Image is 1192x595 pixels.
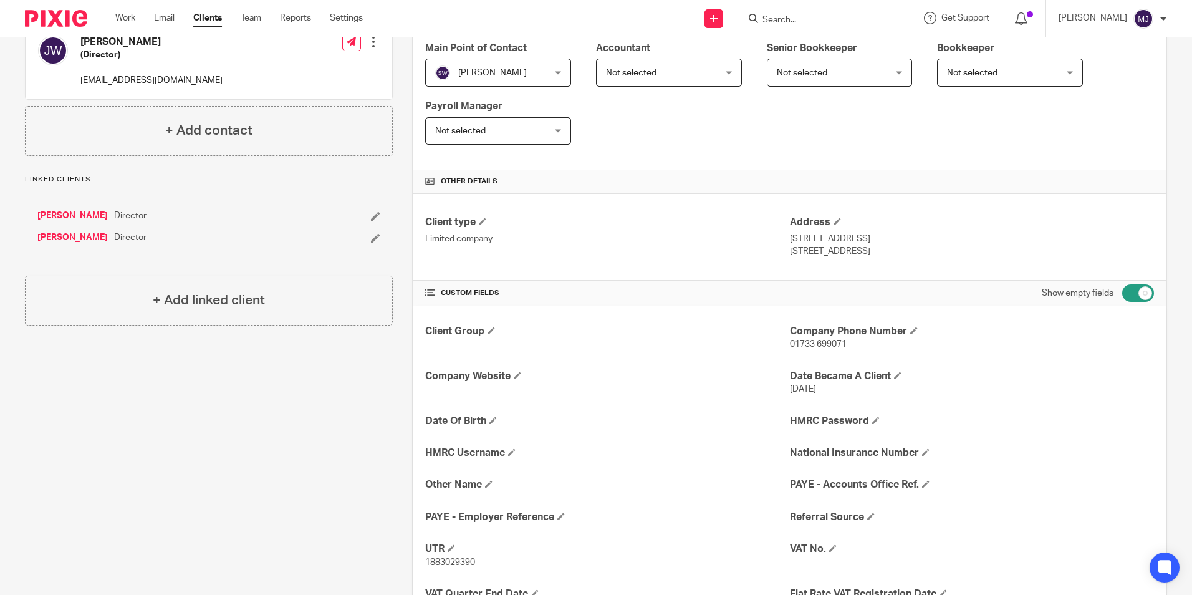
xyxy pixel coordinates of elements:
[1042,287,1113,299] label: Show empty fields
[790,233,1154,245] p: [STREET_ADDRESS]
[941,14,989,22] span: Get Support
[80,49,223,61] h5: (Director)
[37,210,108,222] a: [PERSON_NAME]
[25,10,87,27] img: Pixie
[790,216,1154,229] h4: Address
[115,12,135,24] a: Work
[425,233,789,245] p: Limited company
[790,415,1154,428] h4: HMRC Password
[425,543,789,556] h4: UTR
[425,288,789,298] h4: CUSTOM FIELDS
[165,121,252,140] h4: + Add contact
[790,245,1154,258] p: [STREET_ADDRESS]
[790,478,1154,491] h4: PAYE - Accounts Office Ref.
[80,36,223,49] h4: [PERSON_NAME]
[777,69,827,77] span: Not selected
[330,12,363,24] a: Settings
[425,325,789,338] h4: Client Group
[114,231,147,244] span: Director
[425,101,502,111] span: Payroll Manager
[425,447,789,460] h4: HMRC Username
[80,74,223,87] p: [EMAIL_ADDRESS][DOMAIN_NAME]
[1059,12,1127,24] p: [PERSON_NAME]
[767,43,857,53] span: Senior Bookkeeper
[790,543,1154,556] h4: VAT No.
[790,447,1154,460] h4: National Insurance Number
[606,69,656,77] span: Not selected
[790,325,1154,338] h4: Company Phone Number
[441,177,497,186] span: Other details
[790,385,816,394] span: [DATE]
[25,175,393,185] p: Linked clients
[425,370,789,383] h4: Company Website
[790,511,1154,524] h4: Referral Source
[37,231,108,244] a: [PERSON_NAME]
[38,36,68,65] img: svg%3E
[790,370,1154,383] h4: Date Became A Client
[193,12,222,24] a: Clients
[937,43,994,53] span: Bookkeeper
[425,511,789,524] h4: PAYE - Employer Reference
[154,12,175,24] a: Email
[947,69,997,77] span: Not selected
[435,65,450,80] img: svg%3E
[435,127,486,135] span: Not selected
[1133,9,1153,29] img: svg%3E
[458,69,527,77] span: [PERSON_NAME]
[761,15,873,26] input: Search
[114,210,147,222] span: Director
[425,216,789,229] h4: Client type
[425,558,475,567] span: 1883029390
[596,43,650,53] span: Accountant
[425,415,789,428] h4: Date Of Birth
[241,12,261,24] a: Team
[425,43,527,53] span: Main Point of Contact
[790,340,847,349] span: 01733 699071
[280,12,311,24] a: Reports
[153,291,265,310] h4: + Add linked client
[425,478,789,491] h4: Other Name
